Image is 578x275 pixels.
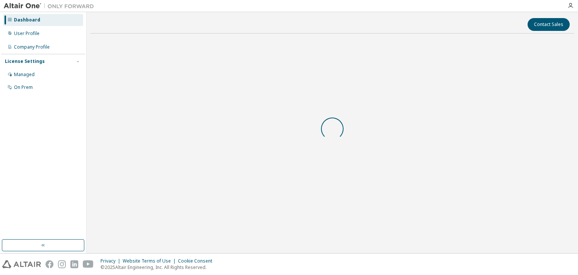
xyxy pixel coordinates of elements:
[178,258,217,264] div: Cookie Consent
[14,31,40,37] div: User Profile
[14,84,33,90] div: On Prem
[58,260,66,268] img: instagram.svg
[100,258,123,264] div: Privacy
[14,17,40,23] div: Dashboard
[83,260,94,268] img: youtube.svg
[4,2,98,10] img: Altair One
[2,260,41,268] img: altair_logo.svg
[14,72,35,78] div: Managed
[100,264,217,270] p: © 2025 Altair Engineering, Inc. All Rights Reserved.
[5,58,45,64] div: License Settings
[70,260,78,268] img: linkedin.svg
[14,44,50,50] div: Company Profile
[123,258,178,264] div: Website Terms of Use
[528,18,570,31] button: Contact Sales
[46,260,53,268] img: facebook.svg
